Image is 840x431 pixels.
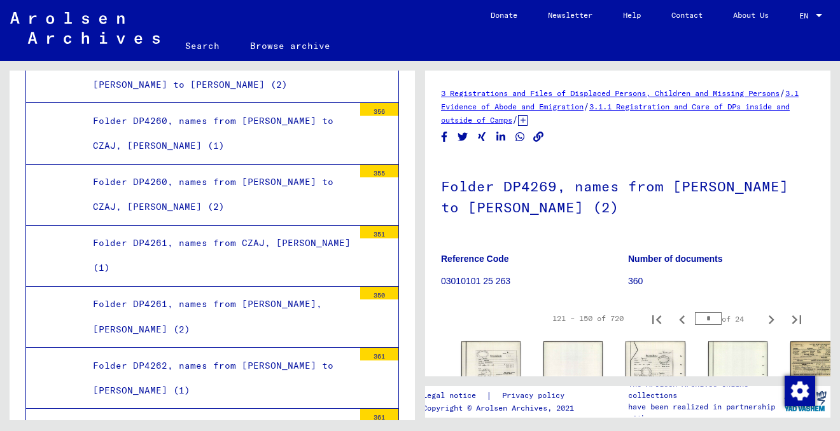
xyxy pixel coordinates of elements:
[235,31,346,61] a: Browse archive
[708,341,767,384] img: 002.jpg
[423,389,580,402] div: |
[461,341,521,383] img: 001.jpg
[780,87,785,99] span: /
[360,165,398,177] div: 355
[170,31,235,61] a: Search
[785,376,815,406] img: Zustimmung ändern
[10,12,160,44] img: Arolsen_neg.svg
[441,88,780,98] a: 3 Registrations and Files of Displaced Persons, Children and Missing Persons
[83,231,354,280] div: Folder DP4261, names from CZAJ, [PERSON_NAME] (1)
[83,109,354,158] div: Folder DP4260, names from [PERSON_NAME] to CZAJ, [PERSON_NAME] (1)
[644,306,669,331] button: First page
[456,129,470,145] button: Share on Twitter
[83,170,354,219] div: Folder DP4260, names from [PERSON_NAME] to CZAJ, [PERSON_NAME] (2)
[759,306,784,331] button: Next page
[423,402,580,414] p: Copyright © Arolsen Archives, 2021
[441,275,627,288] p: 03010101 25 263
[441,157,815,234] h1: Folder DP4269, names from [PERSON_NAME] to [PERSON_NAME] (2)
[360,409,398,421] div: 361
[784,306,809,331] button: Last page
[360,348,398,360] div: 361
[514,129,527,145] button: Share on WhatsApp
[781,385,829,417] img: yv_logo.png
[799,11,808,20] mat-select-trigger: EN
[512,114,518,125] span: /
[552,313,624,324] div: 121 – 150 of 720
[628,275,815,288] p: 360
[628,254,723,264] b: Number of documents
[423,389,486,402] a: Legal notice
[441,102,790,125] a: 3.1.1 Registration and Care of DPs inside and outside of Camps
[628,378,780,401] p: The Arolsen Archives online collections
[360,103,398,116] div: 356
[584,100,589,112] span: /
[360,287,398,299] div: 350
[360,226,398,238] div: 351
[494,129,508,145] button: Share on LinkedIn
[628,401,780,424] p: have been realized in partnership with
[695,313,759,325] div: of 24
[532,129,545,145] button: Copy link
[626,341,685,383] img: 001.jpg
[441,254,509,264] b: Reference Code
[475,129,489,145] button: Share on Xing
[83,353,354,403] div: Folder DP4262, names from [PERSON_NAME] to [PERSON_NAME] (1)
[492,389,580,402] a: Privacy policy
[438,129,451,145] button: Share on Facebook
[83,48,354,97] div: Folder DP4259, names from TRZOCH, [PERSON_NAME] to [PERSON_NAME] (2)
[669,306,695,331] button: Previous page
[543,341,603,384] img: 002.jpg
[83,292,354,341] div: Folder DP4261, names from [PERSON_NAME], [PERSON_NAME] (2)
